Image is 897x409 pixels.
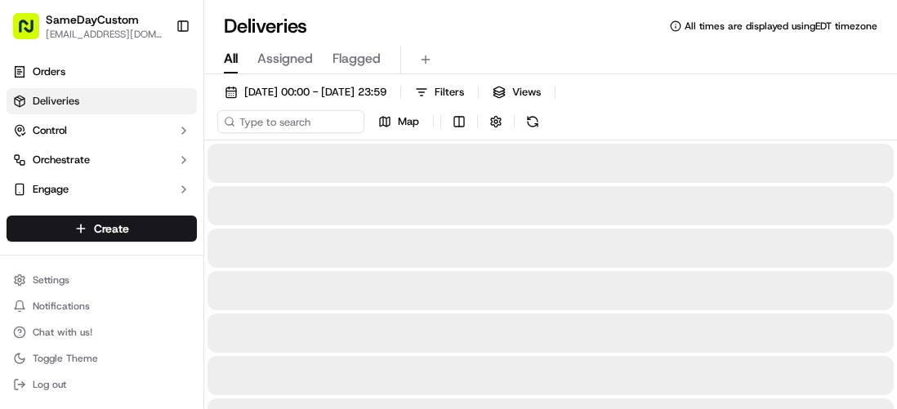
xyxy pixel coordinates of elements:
[46,11,139,28] button: SameDayCustom
[371,110,426,133] button: Map
[33,326,92,339] span: Chat with us!
[257,49,313,69] span: Assigned
[33,352,98,365] span: Toggle Theme
[33,123,67,138] span: Control
[685,20,877,33] span: All times are displayed using EDT timezone
[398,114,419,129] span: Map
[435,85,464,100] span: Filters
[33,94,79,109] span: Deliveries
[7,216,197,242] button: Create
[224,13,307,39] h1: Deliveries
[33,300,90,313] span: Notifications
[485,81,548,104] button: Views
[7,147,197,173] button: Orchestrate
[94,220,129,237] span: Create
[7,7,169,46] button: SameDayCustom[EMAIL_ADDRESS][DOMAIN_NAME]
[7,88,197,114] a: Deliveries
[244,85,386,100] span: [DATE] 00:00 - [DATE] 23:59
[33,378,66,391] span: Log out
[7,347,197,370] button: Toggle Theme
[33,182,69,197] span: Engage
[7,321,197,344] button: Chat with us!
[521,110,544,133] button: Refresh
[7,295,197,318] button: Notifications
[224,49,238,69] span: All
[7,269,197,291] button: Settings
[217,81,394,104] button: [DATE] 00:00 - [DATE] 23:59
[7,118,197,144] button: Control
[46,28,163,41] button: [EMAIL_ADDRESS][DOMAIN_NAME]
[7,176,197,202] button: Engage
[7,59,197,85] a: Orders
[33,153,90,167] span: Orchestrate
[33,273,69,287] span: Settings
[408,81,471,104] button: Filters
[332,49,381,69] span: Flagged
[7,373,197,396] button: Log out
[512,85,541,100] span: Views
[217,110,364,133] input: Type to search
[33,64,65,79] span: Orders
